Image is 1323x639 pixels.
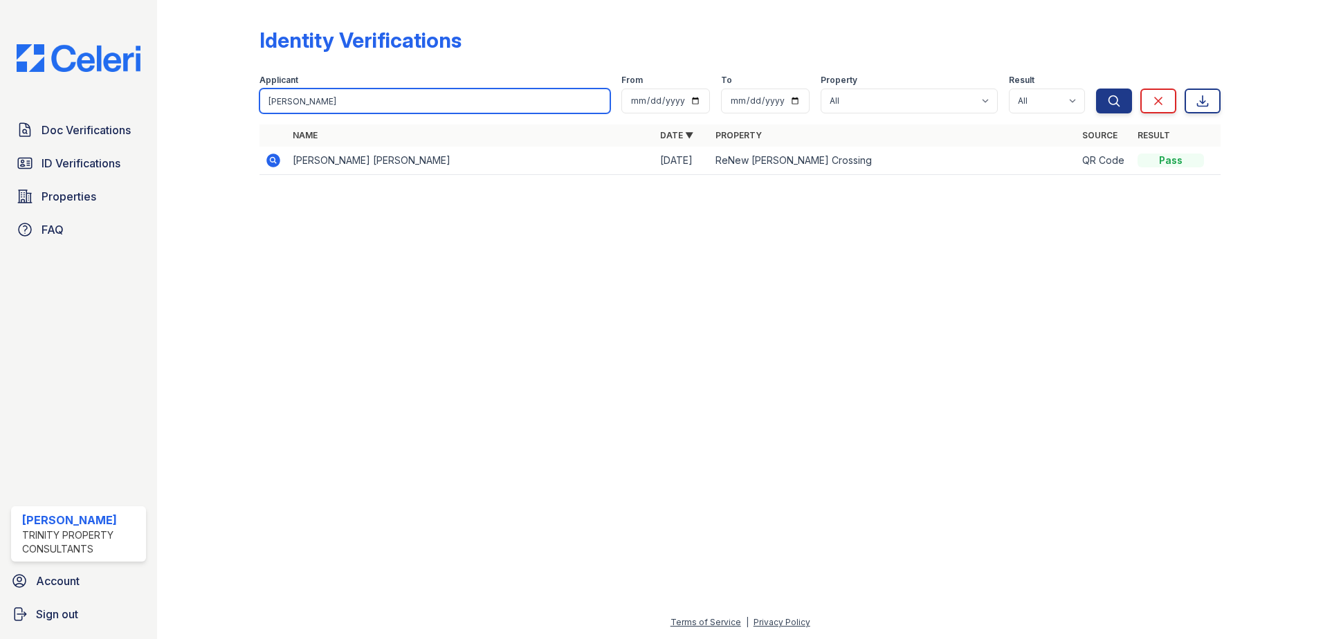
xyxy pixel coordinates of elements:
label: From [621,75,643,86]
a: Date ▼ [660,130,693,140]
div: Pass [1138,154,1204,167]
span: Account [36,573,80,589]
a: Sign out [6,600,152,628]
a: Terms of Service [670,617,741,627]
div: [PERSON_NAME] [22,512,140,528]
span: Properties [42,188,96,205]
label: To [721,75,732,86]
div: Trinity Property Consultants [22,528,140,556]
a: Property [715,130,762,140]
td: [PERSON_NAME] [PERSON_NAME] [287,147,655,175]
label: Applicant [259,75,298,86]
label: Property [821,75,857,86]
a: Name [293,130,318,140]
span: Doc Verifications [42,122,131,138]
td: QR Code [1077,147,1132,175]
div: | [746,617,749,627]
td: ReNew [PERSON_NAME] Crossing [710,147,1077,175]
label: Result [1009,75,1034,86]
span: FAQ [42,221,64,238]
td: [DATE] [655,147,710,175]
span: ID Verifications [42,155,120,172]
a: FAQ [11,216,146,243]
a: Doc Verifications [11,116,146,144]
a: Properties [11,183,146,210]
a: ID Verifications [11,149,146,177]
img: CE_Logo_Blue-a8612792a0a2168367f1c8372b55b34899dd931a85d93a1a3d3e32e68fde9ad4.png [6,44,152,72]
a: Account [6,567,152,595]
input: Search by name or phone number [259,89,610,113]
a: Result [1138,130,1170,140]
a: Privacy Policy [754,617,810,627]
div: Identity Verifications [259,28,462,53]
a: Source [1082,130,1117,140]
span: Sign out [36,606,78,622]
